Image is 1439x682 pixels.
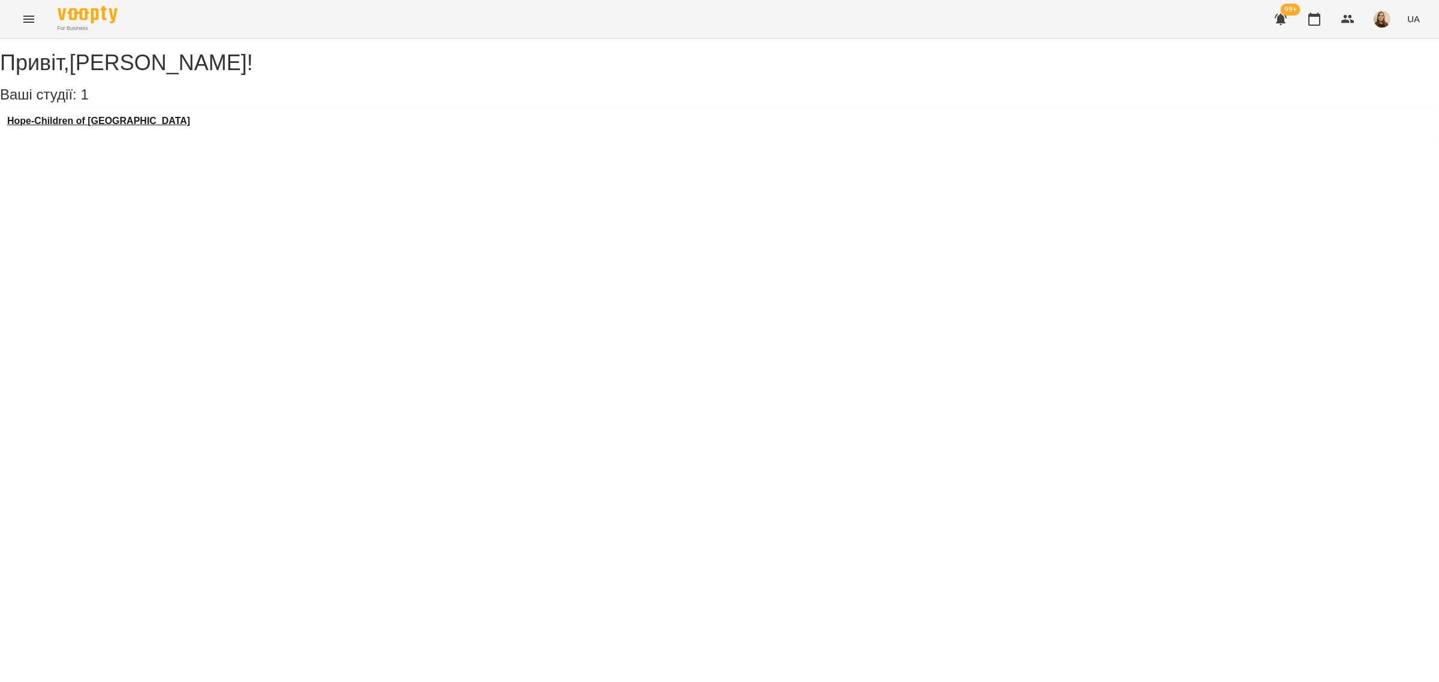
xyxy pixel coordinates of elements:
[1374,11,1390,28] img: 31d75883915eed6aae08499d2e641b33.jpg
[14,5,43,34] button: Menu
[1402,8,1425,30] button: UA
[80,86,88,102] span: 1
[58,6,118,23] img: Voopty Logo
[1407,13,1420,25] span: UA
[58,25,118,32] span: For Business
[1281,4,1300,16] span: 99+
[7,116,190,126] a: Hope-Children of [GEOGRAPHIC_DATA]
